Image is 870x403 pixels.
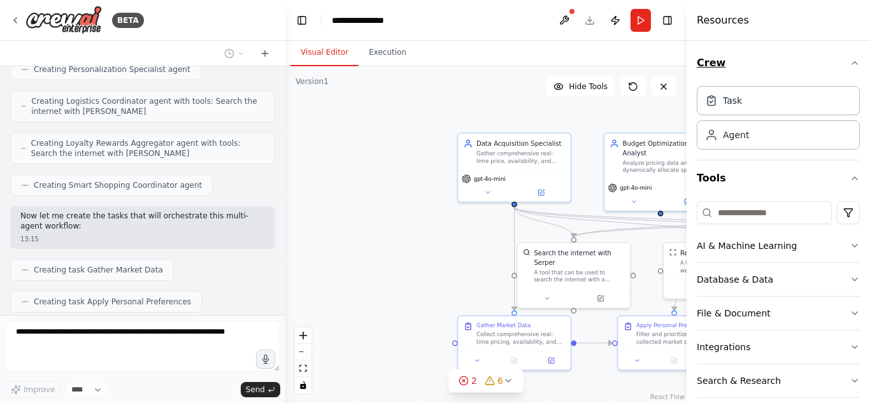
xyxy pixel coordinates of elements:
span: Hide Tools [569,81,608,92]
div: Gather Market DataCollect comprehensive real-time pricing, availability, and promotional data for... [457,315,571,371]
button: Hide Tools [546,76,615,97]
button: Open in side panel [662,196,713,207]
button: Tools [697,160,860,196]
div: Read website content [680,249,750,258]
button: Click to speak your automation idea [256,350,275,369]
button: Database & Data [697,263,860,296]
div: Version 1 [296,76,329,87]
div: Analyze pricing data and dynamically allocate spending across vendors to maximize value for {budg... [623,159,711,174]
span: Creating Personalization Specialist agent [34,64,190,74]
button: zoom in [295,327,311,344]
span: Send [246,385,265,395]
button: AI & Machine Learning [697,229,860,262]
span: gpt-4o-mini [620,184,652,191]
button: Open in side panel [574,293,626,304]
button: Crew [697,45,860,81]
span: 2 [471,374,477,387]
button: Send [241,382,280,397]
g: Edge from a88e37aa-ee61-4bb5-b1ca-995077ae92af to 5048ed2d-b017-4869-83b9-2bb4b4af7c33 [510,207,518,310]
img: Logo [25,6,102,34]
div: ScrapeWebsiteToolRead website contentA tool that can be used to read a website content. [663,243,777,300]
button: Execution [359,39,417,66]
div: A tool that can be used to search the internet with a search_query. Supports different search typ... [534,269,624,283]
button: toggle interactivity [295,377,311,393]
button: Switch to previous chat [219,46,250,61]
span: gpt-4o-mini [474,175,506,182]
button: Open in side panel [536,355,567,366]
span: Improve [24,385,55,395]
div: SerperDevToolSearch the internet with SerperA tool that can be used to search the internet with a... [517,243,631,309]
button: No output available [495,355,534,366]
span: Creating Logistics Coordinator agent with tools: Search the internet with [PERSON_NAME] [31,96,264,117]
div: Task [723,94,742,107]
div: Data Acquisition Specialist [476,139,565,148]
button: Open in side panel [515,187,567,198]
button: Improve [5,381,61,398]
nav: breadcrumb [332,14,396,27]
span: Creating Loyalty Rewards Aggregator agent with tools: Search the internet with [PERSON_NAME] [31,138,264,159]
button: File & Document [697,297,860,330]
g: Edge from a88e37aa-ee61-4bb5-b1ca-995077ae92af to 53eb4536-6043-4817-acb5-8c7da90d28f8 [510,207,578,237]
button: fit view [295,360,311,377]
button: Hide left sidebar [293,11,311,29]
div: 13:15 [20,234,265,244]
div: Crew [697,81,860,160]
div: Gather comprehensive real-time price, availability, and promotion data for {shopping_list} from m... [476,150,565,165]
div: Data Acquisition SpecialistGather comprehensive real-time price, availability, and promotion data... [457,132,571,202]
div: A tool that can be used to read a website content. [680,260,771,274]
span: Creating task Apply Personal Preferences [34,297,191,307]
button: Visual Editor [290,39,359,66]
g: Edge from 5048ed2d-b017-4869-83b9-2bb4b4af7c33 to d0f833bf-27fe-4558-85e5-4443d3635c96 [576,339,612,348]
span: Creating task Gather Market Data [34,265,163,275]
h4: Resources [697,13,749,28]
button: Search & Research [697,364,860,397]
div: Apply Personal Preferences [636,322,711,329]
div: Search the internet with Serper [534,249,624,267]
img: SerperDevTool [523,249,530,256]
button: Start a new chat [255,46,275,61]
div: React Flow controls [295,327,311,393]
button: Hide right sidebar [659,11,676,29]
img: ScrapeWebsiteTool [669,249,676,256]
button: 26 [448,369,524,393]
button: Integrations [697,330,860,364]
a: React Flow attribution [650,393,685,400]
button: zoom out [295,344,311,360]
div: BETA [112,13,144,28]
p: Now let me create the tasks that will orchestrate this multi-agent workflow: [20,211,265,231]
span: Creating Smart Shopping Coordinator agent [34,180,202,190]
button: No output available [655,355,694,366]
div: Budget Optimization AnalystAnalyze pricing data and dynamically allocate spending across vendors ... [603,132,717,211]
div: Apply Personal PreferencesFilter and prioritize the collected market data based on user's persona... [617,315,731,371]
div: Collect comprehensive real-time pricing, availability, and promotional data for all items in {sho... [476,331,565,346]
div: Budget Optimization Analyst [623,139,711,157]
span: 6 [497,374,503,387]
div: Gather Market Data [476,322,531,329]
div: Filter and prioritize the collected market data based on user's personal preferences including di... [636,331,725,346]
div: Agent [723,129,749,141]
